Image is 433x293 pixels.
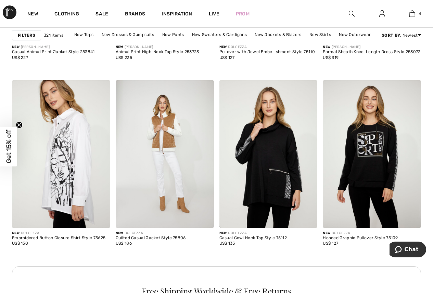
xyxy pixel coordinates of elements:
[12,50,95,54] div: Casual Animal Print Jacket Style 253841
[98,30,158,39] a: New Dresses & Jumpsuits
[162,11,192,18] span: Inspiration
[219,50,315,54] div: Pullover with Jewel Embellishment Style 75110
[306,30,334,39] a: New Skirts
[409,10,415,18] img: My Bag
[323,241,338,246] span: US$ 127
[3,5,16,19] img: 1ère Avenue
[116,241,132,246] span: US$ 186
[12,45,95,50] div: [PERSON_NAME]
[335,30,374,39] a: New Outerwear
[16,121,23,128] button: Close teaser
[323,45,420,50] div: [PERSON_NAME]
[219,231,287,236] div: DOLCEZZA
[323,50,420,54] div: Formal Sheath Knee-Length Dress Style 253072
[219,45,227,49] span: New
[379,10,385,18] img: My Info
[382,33,400,38] strong: Sort By
[116,50,199,54] div: Animal Print High-Neck Top Style 253723
[54,11,79,18] a: Clothing
[219,231,227,235] span: New
[116,80,214,228] img: Quilted Casual Jacket Style 75806. As sample
[12,231,105,236] div: DOLCEZZA
[397,10,427,18] a: 4
[95,11,108,18] a: Sale
[390,242,426,259] iframe: Opens a widget where you can chat to one of our agents
[209,10,219,17] a: Live
[12,231,20,235] span: New
[44,32,63,38] span: 321 items
[116,45,199,50] div: [PERSON_NAME]
[374,10,391,18] a: Sign In
[382,32,421,38] div: : Newest
[18,32,35,38] strong: Filters
[251,30,305,39] a: New Jackets & Blazers
[219,236,287,241] div: Casual Cowl Neck Top Style 75112
[219,45,315,50] div: DOLCEZZA
[236,10,250,17] a: Prom
[219,241,235,246] span: US$ 133
[12,80,110,228] img: Embroidered Button Closure Shirt Style 75625. As sample
[323,231,398,236] div: DOLCEZZA
[116,55,132,60] span: US$ 235
[71,30,97,39] a: New Tops
[219,55,235,60] span: US$ 127
[116,231,123,235] span: New
[116,231,186,236] div: DOLCEZZA
[349,10,355,18] img: search the website
[323,80,421,228] img: Hooded Graphic Pullover Style 75109. As sample
[27,11,38,18] a: New
[219,80,318,228] img: Casual Cowl Neck Top Style 75112. As sample
[12,45,20,49] span: New
[5,130,13,163] span: Get 15% off
[323,236,398,241] div: Hooded Graphic Pullover Style 75109
[116,236,186,241] div: Quilted Casual Jacket Style 75806
[125,11,145,18] a: Brands
[12,236,105,241] div: Embroidered Button Closure Shirt Style 75625
[12,55,28,60] span: US$ 227
[189,30,250,39] a: New Sweaters & Cardigans
[116,45,123,49] span: New
[159,30,188,39] a: New Pants
[12,241,28,246] span: US$ 150
[323,55,339,60] span: US$ 319
[323,45,330,49] span: New
[323,231,330,235] span: New
[419,11,421,17] span: 4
